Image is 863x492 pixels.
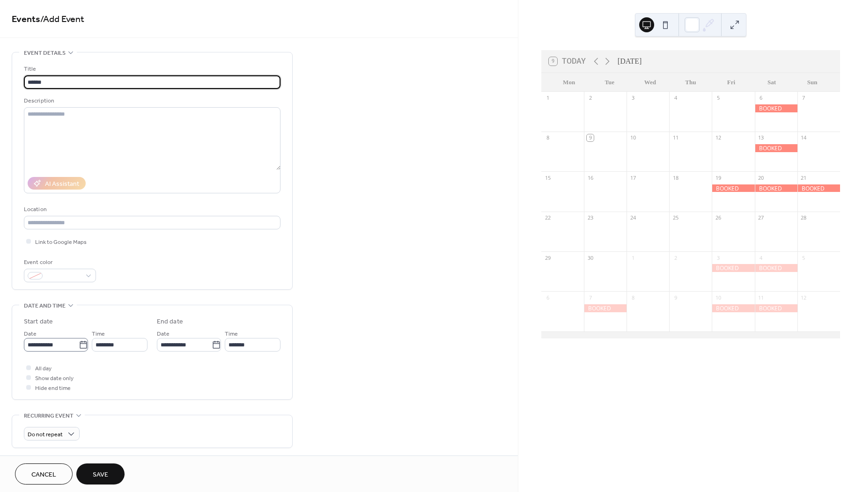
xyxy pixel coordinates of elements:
[758,174,765,181] div: 20
[24,96,279,106] div: Description
[587,95,594,102] div: 2
[672,254,679,261] div: 2
[800,254,807,261] div: 5
[587,254,594,261] div: 30
[792,73,833,92] div: Sun
[93,470,108,480] span: Save
[629,174,636,181] div: 17
[630,73,671,92] div: Wed
[671,73,711,92] div: Thu
[797,184,840,192] div: BOOKED
[629,95,636,102] div: 3
[35,374,74,383] span: Show date only
[755,144,797,152] div: BOOKED
[715,294,722,301] div: 10
[629,214,636,221] div: 24
[800,95,807,102] div: 7
[755,264,797,272] div: BOOKED
[225,329,238,339] span: Time
[672,134,679,141] div: 11
[24,329,37,339] span: Date
[35,383,71,393] span: Hide end time
[544,294,551,301] div: 6
[758,254,765,261] div: 4
[544,95,551,102] div: 1
[587,134,594,141] div: 9
[544,174,551,181] div: 15
[629,294,636,301] div: 8
[800,214,807,221] div: 28
[755,184,797,192] div: BOOKED
[24,205,279,214] div: Location
[544,214,551,221] div: 22
[755,304,797,312] div: BOOKED
[544,254,551,261] div: 29
[715,174,722,181] div: 19
[157,317,183,327] div: End date
[715,254,722,261] div: 3
[711,73,752,92] div: Fri
[584,304,627,312] div: BOOKED
[40,10,84,29] span: / Add Event
[24,64,279,74] div: Title
[715,95,722,102] div: 5
[28,429,63,440] span: Do not repeat
[24,48,66,58] span: Event details
[672,214,679,221] div: 25
[618,56,642,67] div: [DATE]
[587,174,594,181] div: 16
[752,73,792,92] div: Sat
[589,73,630,92] div: Tue
[544,134,551,141] div: 8
[715,214,722,221] div: 26
[12,10,40,29] a: Events
[800,174,807,181] div: 21
[715,134,722,141] div: 12
[672,95,679,102] div: 4
[755,104,797,112] div: BOOKED
[35,364,52,374] span: All day
[31,470,56,480] span: Cancel
[800,294,807,301] div: 12
[587,294,594,301] div: 7
[758,134,765,141] div: 13
[712,184,754,192] div: BOOKED
[712,264,754,272] div: BOOKED
[92,329,105,339] span: Time
[672,294,679,301] div: 9
[549,73,590,92] div: Mon
[712,304,754,312] div: BOOKED
[35,237,87,247] span: Link to Google Maps
[24,301,66,311] span: Date and time
[758,95,765,102] div: 6
[24,411,74,421] span: Recurring event
[24,317,53,327] div: Start date
[629,134,636,141] div: 10
[157,329,170,339] span: Date
[15,463,73,485] button: Cancel
[76,463,125,485] button: Save
[800,134,807,141] div: 14
[758,294,765,301] div: 11
[672,174,679,181] div: 18
[24,257,94,267] div: Event color
[629,254,636,261] div: 1
[758,214,765,221] div: 27
[587,214,594,221] div: 23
